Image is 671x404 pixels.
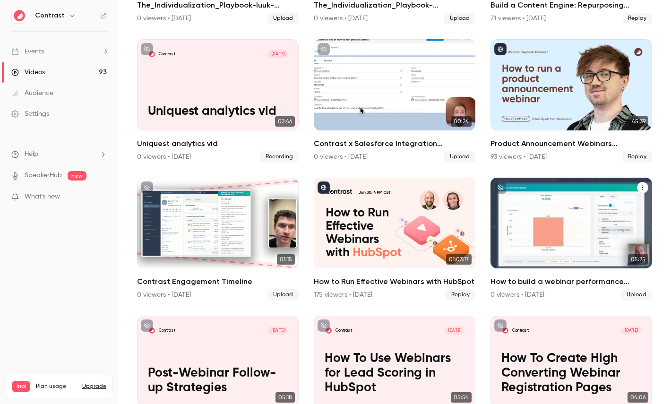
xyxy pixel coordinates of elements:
li: How to Run Effective Webinars with HubSpot [314,178,475,301]
button: Upgrade [82,383,106,390]
div: 175 viewers • [DATE] [314,290,372,300]
button: unpublished [494,181,507,194]
div: 0 viewers • [DATE] [137,152,191,162]
img: Contrast [12,8,27,23]
span: 05:54 [451,392,472,403]
div: 93 viewers • [DATE] [490,152,547,162]
div: 71 viewers • [DATE] [490,14,546,23]
a: 45:39Product Announcement Webinars Reinvented93 viewers • [DATE]Replay [490,39,652,162]
span: Trial [12,381,30,392]
button: unpublished [318,319,330,332]
a: 05:25How to build a webinar performance dashboard in HubSpot0 viewers • [DATE]Upload [490,178,652,301]
a: Uniquest analytics vidContrast[DATE]Uniquest analytics vid02:46Uniquest analytics vid0 viewers • ... [137,39,299,162]
p: Post-Webinar Follow-up Strategies [148,366,288,395]
span: [DATE] [445,327,465,335]
span: 45:39 [629,116,648,127]
p: Contrast [159,328,175,334]
p: Uniquest analytics vid [148,104,288,119]
div: 0 viewers • [DATE] [137,290,191,300]
h2: Uniquest analytics vid [137,138,299,149]
span: 05:25 [628,254,648,265]
span: Upload [444,151,475,163]
a: 01:15Contrast Engagement Timeline0 viewers • [DATE]Upload [137,178,299,301]
div: 0 viewers • [DATE] [314,152,368,162]
div: 0 viewers • [DATE] [314,14,368,23]
span: [DATE] [268,327,288,335]
div: Events [11,47,44,56]
button: unpublished [141,43,153,55]
button: published [494,43,507,55]
span: Upload [267,13,299,24]
span: Replay [446,289,475,301]
a: 00:24Contrast x Salesforce Integration Announcement0 viewers • [DATE]Upload [314,39,475,162]
div: 0 viewers • [DATE] [490,290,544,300]
p: How To Create High Converting Webinar Registration Pages [501,352,641,395]
span: 05:18 [275,392,295,403]
span: Plan usage [36,383,77,390]
span: [DATE] [268,50,288,58]
span: Upload [621,289,652,301]
span: 04:06 [628,392,648,403]
button: unpublished [494,319,507,332]
span: 01:15 [277,254,295,265]
h2: Product Announcement Webinars Reinvented [490,138,652,149]
span: Upload [444,13,475,24]
span: Recording [260,151,299,163]
a: SpeakerHub [25,171,62,181]
span: [DATE] [621,327,641,335]
span: Help [25,149,38,159]
li: Contrast x Salesforce Integration Announcement [314,39,475,162]
span: Replay [622,151,652,163]
h2: How to Run Effective Webinars with HubSpot [314,276,475,287]
p: How To Use Webinars for Lead Scoring in HubSpot [325,352,465,395]
li: Product Announcement Webinars Reinvented [490,39,652,162]
h6: Contrast [35,11,65,20]
button: unpublished [141,181,153,194]
button: published [318,181,330,194]
li: help-dropdown-opener [11,149,107,159]
div: Audience [11,88,53,98]
span: Upload [267,289,299,301]
span: 01:03:17 [446,254,472,265]
span: 02:46 [275,116,295,127]
div: Settings [11,109,49,119]
li: How to build a webinar performance dashboard in HubSpot [490,178,652,301]
span: 00:24 [451,116,472,127]
p: Contrast [159,52,175,57]
h2: How to build a webinar performance dashboard in HubSpot [490,276,652,287]
button: unpublished [318,43,330,55]
li: Uniquest analytics vid [137,39,299,162]
h2: Contrast Engagement Timeline [137,276,299,287]
span: What's new [25,192,60,202]
h2: Contrast x Salesforce Integration Announcement [314,138,475,149]
button: unpublished [141,319,153,332]
div: 0 viewers • [DATE] [137,14,191,23]
span: Replay [622,13,652,24]
li: Contrast Engagement Timeline [137,178,299,301]
p: Contrast [335,328,352,334]
a: 01:03:17How to Run Effective Webinars with HubSpot175 viewers • [DATE]Replay [314,178,475,301]
span: new [68,171,86,181]
div: Videos [11,68,45,77]
p: Contrast [512,328,529,334]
